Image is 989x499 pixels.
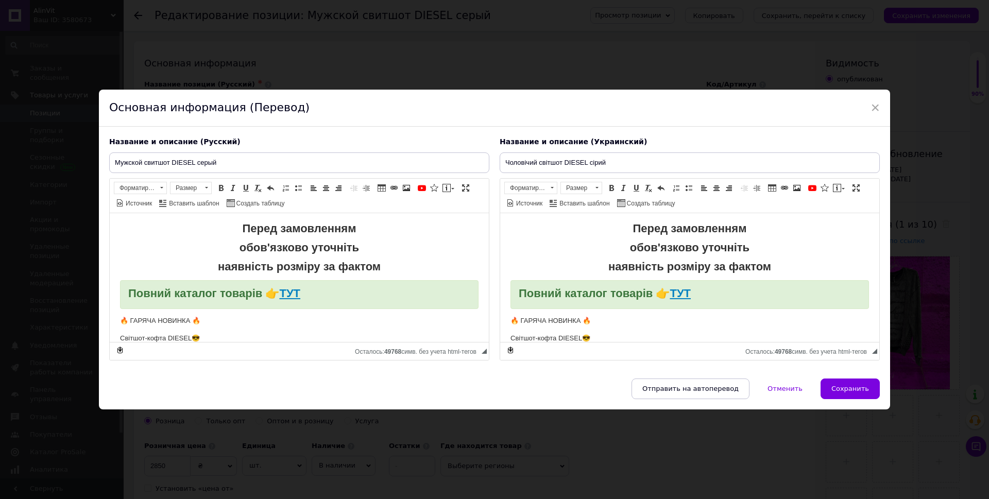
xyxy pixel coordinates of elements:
a: Источник [114,197,154,209]
a: Размер [170,182,212,194]
span: × [871,99,880,116]
button: Сохранить [821,378,880,399]
p: 🔥 ГАРЯЧА НОВИНКА 🔥 [10,102,369,113]
a: Увеличить отступ [751,182,762,194]
a: Курсив (Ctrl+I) [618,182,629,194]
a: Уменьшить отступ [348,182,360,194]
iframe: Визуальный текстовый редактор, 8E59E8C0-17AE-47FC-8841-6A2E5F3A2C48 [500,213,879,342]
span: Название и описание (Украинский) [500,137,647,146]
a: Увеличить отступ [361,182,372,194]
a: Создать таблицу [225,197,286,209]
strong: Повний каталог товарів 👉 [19,74,191,87]
a: Форматирование [114,182,167,194]
a: По центру [711,182,722,194]
a: Форматирование [504,182,557,194]
a: Развернуть [850,182,862,194]
iframe: Визуальный текстовый редактор, 019108ED-E8FD-43CA-BF3E-8CA903CD87A3 [110,213,489,342]
a: Вставить/Редактировать ссылку (Ctrl+L) [388,182,400,194]
body: Визуальный текстовый редактор, 8E59E8C0-17AE-47FC-8841-6A2E5F3A2C48 [10,10,369,174]
button: Отправить на автоперевод [632,378,749,399]
span: Вставить шаблон [558,199,609,208]
a: Вставить иконку [819,182,830,194]
span: Название и описание (Русский) [109,137,241,146]
span: Перетащите для изменения размера [872,349,877,354]
p: Світшот-кофта DIESEL😎 Виробник: [GEOGRAPHIC_DATA] Якість: LUX🔥 Колір: Сірий Розміри: S, M, L, XL,... [10,65,650,118]
span: Размер [170,182,201,194]
a: По левому краю [698,182,710,194]
body: Визуальный текстовый редактор, 019108ED-E8FD-43CA-BF3E-8CA903CD87A3 [10,10,369,174]
a: Размер [560,182,602,194]
a: По центру [320,182,332,194]
a: Вставить шаблон [548,197,611,209]
span: Создать таблицу [235,199,285,208]
strong: наявність розміру за фактом [108,47,271,60]
span: Форматирование [114,182,157,194]
strong: обов'язково уточніть [130,28,249,41]
a: Вставить / удалить маркированный список [683,182,694,194]
span: Создать таблицу [625,199,675,208]
a: Полужирный (Ctrl+B) [606,182,617,194]
a: Отменить (Ctrl+Z) [655,182,667,194]
a: Добавить видео с YouTube [416,182,428,194]
span: Вставить шаблон [167,199,219,208]
p: Світшот-кофта DIESEL😎 Виробник: [GEOGRAPHIC_DATA] Якість: LUX🔥 Колір: Сірий Розміри: S, M, L, XL,... [10,120,369,174]
a: Развернуть [460,182,471,194]
a: Полужирный (Ctrl+B) [215,182,227,194]
a: Вставить иконку [429,182,440,194]
a: Убрать форматирование [252,182,264,194]
a: Создать таблицу [616,197,677,209]
a: Вставить/Редактировать ссылку (Ctrl+L) [779,182,790,194]
a: Сделать резервную копию сейчас [114,345,126,356]
strong: Повний каталог товарів 👉 [19,19,191,31]
a: По левому краю [308,182,319,194]
span: Размер [561,182,592,194]
span: Источник [124,199,152,208]
div: Подсчет символов [355,346,482,355]
a: Сделать резервную копию сейчас [505,345,516,356]
a: Изображение [791,182,803,194]
a: По правому краю [723,182,735,194]
span: Отменить [768,385,803,392]
strong: Перед замовленням [133,9,247,22]
div: Основная информация (Перевод) [99,90,890,127]
span: 49768 [775,348,792,355]
a: Отменить (Ctrl+Z) [265,182,276,194]
span: 49768 [384,348,401,355]
a: Таблица [376,182,387,194]
p: 🔥 ГАРЯЧА НОВИНКА 🔥 [10,47,650,58]
span: Перетащите для изменения размера [482,349,487,354]
a: Уменьшить отступ [739,182,750,194]
a: Подчеркнутый (Ctrl+U) [630,182,642,194]
div: Подсчет символов [745,346,872,355]
a: Вставить / удалить нумерованный список [671,182,682,194]
span: Источник [515,199,542,208]
a: Вставить / удалить маркированный список [293,182,304,194]
span: Отправить на автоперевод [642,385,739,392]
a: Вставить сообщение [831,182,846,194]
a: Источник [505,197,544,209]
a: ТУТ [169,74,191,87]
a: Подчеркнутый (Ctrl+U) [240,182,251,194]
span: Форматирование [505,182,547,194]
a: ТУТ [169,19,191,31]
a: Изображение [401,182,412,194]
a: По правому краю [333,182,344,194]
a: Вставить шаблон [158,197,220,209]
a: Таблица [766,182,778,194]
span: Сохранить [831,385,869,392]
button: Отменить [757,378,813,399]
a: Вставить сообщение [441,182,456,194]
a: Добавить видео с YouTube [807,182,818,194]
a: Убрать форматирование [643,182,654,194]
a: Курсив (Ctrl+I) [228,182,239,194]
a: Вставить / удалить нумерованный список [280,182,292,194]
